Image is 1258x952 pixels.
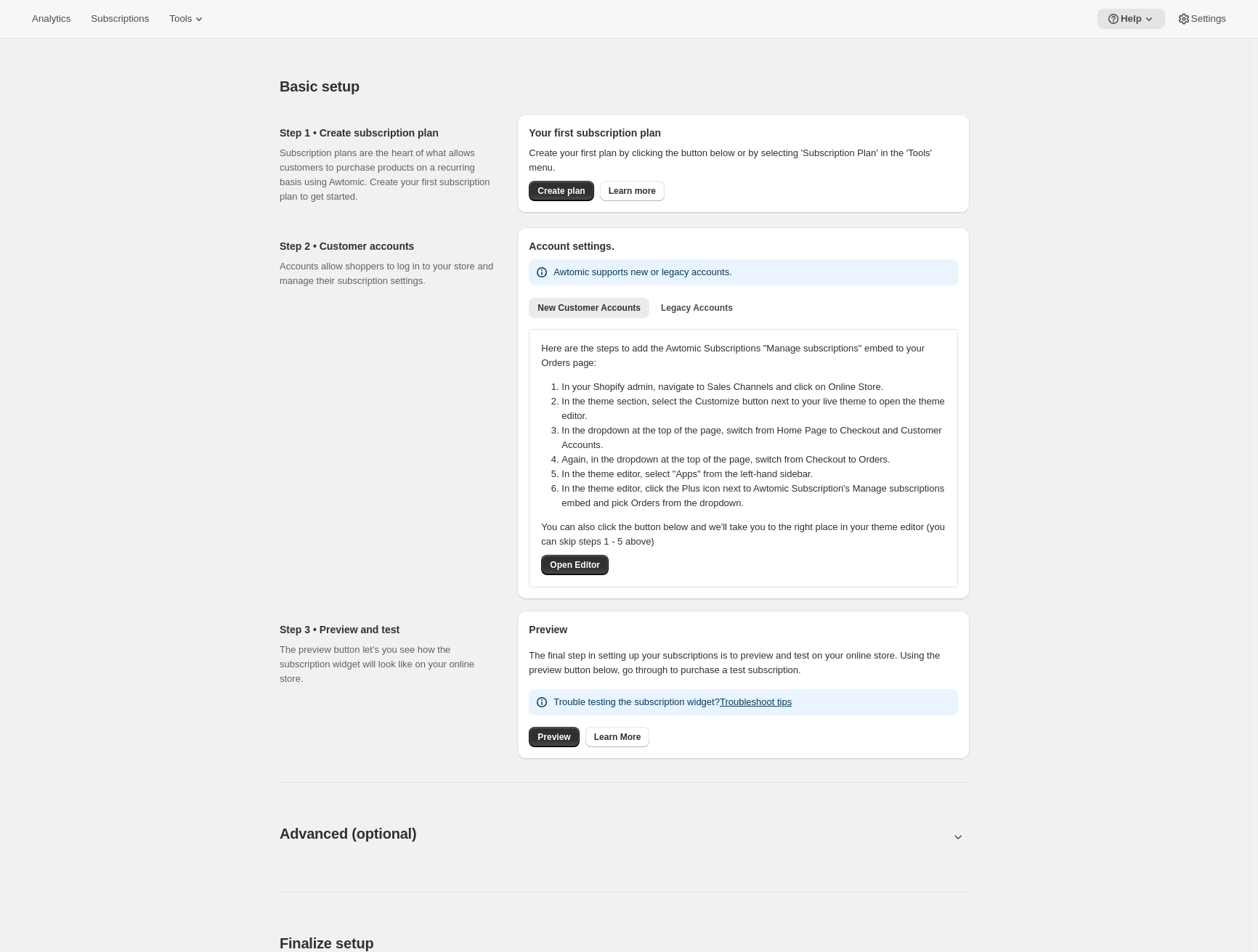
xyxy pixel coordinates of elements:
span: Advanced (optional) [280,826,416,842]
li: In the theme editor, select "Apps" from the left-hand sidebar. [561,467,954,481]
a: Troubleshoot tips [720,696,792,707]
a: Learn More [585,727,650,747]
span: Settings [1191,13,1226,25]
h2: Step 1 • Create subscription plan [280,126,494,140]
span: Tools [169,13,192,25]
span: Basic setup [280,78,360,94]
button: Open Editor [541,555,609,575]
p: You can also click the button below and we'll take you to the right place in your theme editor (y... [541,520,946,549]
p: Accounts allow shoppers to log in to your store and manage their subscription settings. [280,259,494,288]
li: In your Shopify admin, navigate to Sales Channels and click on Online Store. [561,380,954,394]
li: In the theme editor, click the Plus icon next to Awtomic Subscription's Manage subscriptions embe... [561,481,954,510]
li: In the dropdown at the top of the page, switch from Home Page to Checkout and Customer Accounts. [561,423,954,452]
a: Preview [529,727,579,747]
h2: Your first subscription plan [529,126,958,140]
button: Settings [1168,9,1235,29]
span: New Customer Accounts [537,302,641,314]
p: Subscription plans are the heart of what allows customers to purchase products on a recurring bas... [280,146,494,204]
p: Create your first plan by clicking the button below or by selecting 'Subscription Plan' in the 'T... [529,146,958,175]
span: Open Editor [550,559,600,571]
span: Legacy Accounts [661,302,733,314]
p: Here are the steps to add the Awtomic Subscriptions "Manage subscriptions" embed to your Orders p... [541,341,946,370]
button: Subscriptions [82,9,158,29]
span: Preview [537,731,570,743]
li: Again, in the dropdown at the top of the page, switch from Checkout to Orders. [561,452,954,467]
span: Analytics [32,13,70,25]
span: Learn More [594,731,641,743]
h2: Account settings. [529,239,958,253]
button: Create plan [529,181,593,201]
button: Tools [161,9,215,29]
a: Learn more [600,181,665,201]
span: Learn more [609,185,656,197]
button: Legacy Accounts [652,298,742,318]
button: Analytics [23,9,79,29]
button: New Customer Accounts [529,298,649,318]
span: Subscriptions [91,13,149,25]
h2: Step 3 • Preview and test [280,622,494,637]
p: Trouble testing the subscription widget? [553,695,792,709]
p: Awtomic supports new or legacy accounts. [553,265,731,280]
h2: Preview [529,622,958,637]
button: Help [1097,9,1165,29]
span: Finalize setup [280,935,373,951]
p: The final step in setting up your subscriptions is to preview and test on your online store. Usin... [529,648,958,678]
li: In the theme section, select the Customize button next to your live theme to open the theme editor. [561,394,954,423]
p: The preview button let’s you see how the subscription widget will look like on your online store. [280,643,494,686]
span: Create plan [537,185,585,197]
span: Help [1121,13,1142,25]
h2: Step 2 • Customer accounts [280,239,494,253]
